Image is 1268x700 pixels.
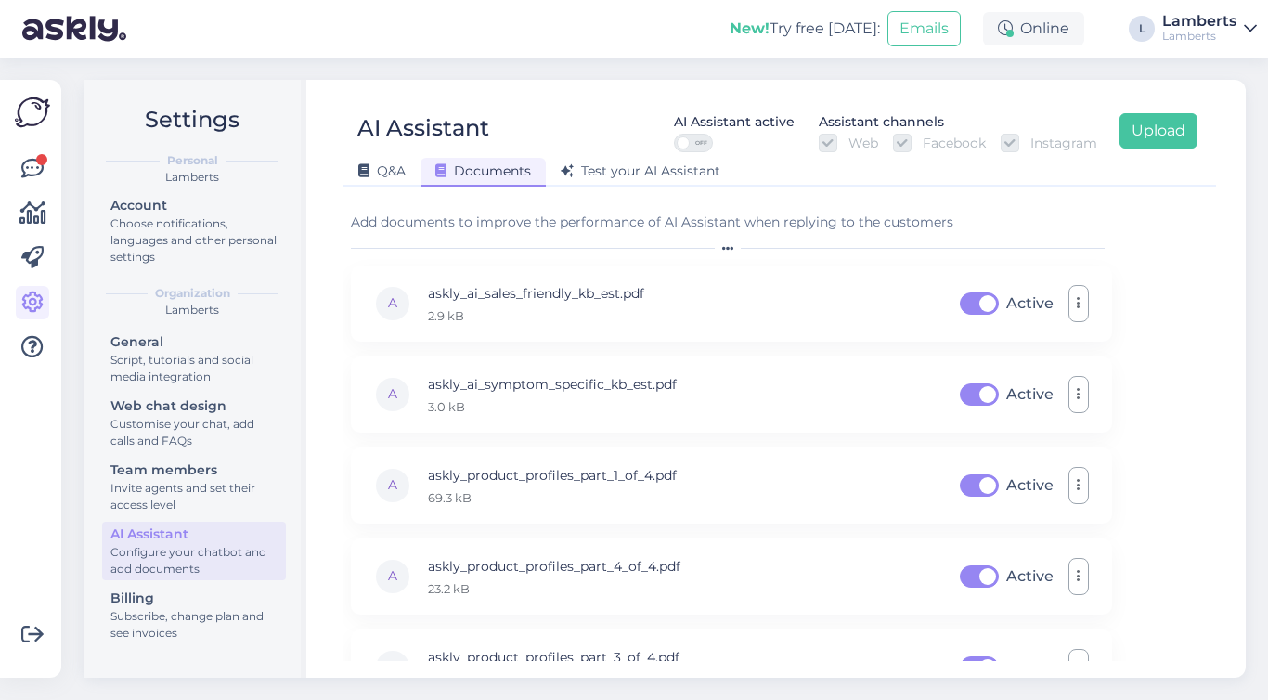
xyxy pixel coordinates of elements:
[102,586,286,644] a: BillingSubscribe, change plan and see invoices
[428,283,644,304] p: askly_ai_sales_friendly_kb_est.pdf
[374,649,411,686] div: A
[983,12,1084,45] div: Online
[110,460,278,480] div: Team members
[374,285,411,322] div: A
[730,19,770,37] b: New!
[102,394,286,452] a: Web chat designCustomise your chat, add calls and FAQs
[730,18,880,40] div: Try free [DATE]:
[155,285,230,302] b: Organization
[374,376,411,413] div: A
[358,162,406,179] span: Q&A
[102,330,286,388] a: GeneralScript, tutorials and social media integration
[15,95,50,130] img: Askly Logo
[1006,471,1054,500] label: Active
[374,467,411,504] div: A
[819,112,944,133] div: Assistant channels
[435,162,531,179] span: Documents
[428,580,680,597] p: 23.2 kB
[167,152,218,169] b: Personal
[837,134,878,152] label: Web
[428,374,677,395] p: askly_ai_symptom_specific_kb_est.pdf
[357,110,489,152] div: AI Assistant
[110,396,278,416] div: Web chat design
[428,307,644,324] p: 2.9 kB
[912,134,986,152] label: Facebook
[428,647,679,668] p: askly_product_profiles_part_3_of_4.pdf
[98,102,286,137] h2: Settings
[351,213,1112,232] div: Add documents to improve the performance of AI Assistant when replying to the customers
[110,544,278,577] div: Configure your chatbot and add documents
[674,112,795,133] div: AI Assistant active
[98,169,286,186] div: Lamberts
[428,465,677,486] p: askly_product_profiles_part_1_of_4.pdf
[110,352,278,385] div: Script, tutorials and social media integration
[102,522,286,580] a: AI AssistantConfigure your chatbot and add documents
[428,489,677,506] p: 69.3 kB
[110,480,278,513] div: Invite agents and set their access level
[110,525,278,544] div: AI Assistant
[1006,289,1054,318] label: Active
[1162,14,1257,44] a: LambertsLamberts
[1119,113,1197,149] button: Upload
[102,458,286,516] a: Team membersInvite agents and set their access level
[98,302,286,318] div: Lamberts
[1006,562,1054,591] label: Active
[110,332,278,352] div: General
[428,556,680,577] p: askly_product_profiles_part_4_of_4.pdf
[1162,14,1236,29] div: Lamberts
[1006,380,1054,409] label: Active
[110,215,278,266] div: Choose notifications, languages and other personal settings
[110,608,278,642] div: Subscribe, change plan and see invoices
[887,11,961,46] button: Emails
[374,558,411,595] div: A
[428,398,677,415] p: 3.0 kB
[110,589,278,608] div: Billing
[690,135,712,151] span: OFF
[1006,653,1054,682] label: Active
[1129,16,1155,42] div: L
[561,162,720,179] span: Test your AI Assistant
[102,193,286,268] a: AccountChoose notifications, languages and other personal settings
[1019,134,1097,152] label: Instagram
[110,196,278,215] div: Account
[110,416,278,449] div: Customise your chat, add calls and FAQs
[1162,29,1236,44] div: Lamberts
